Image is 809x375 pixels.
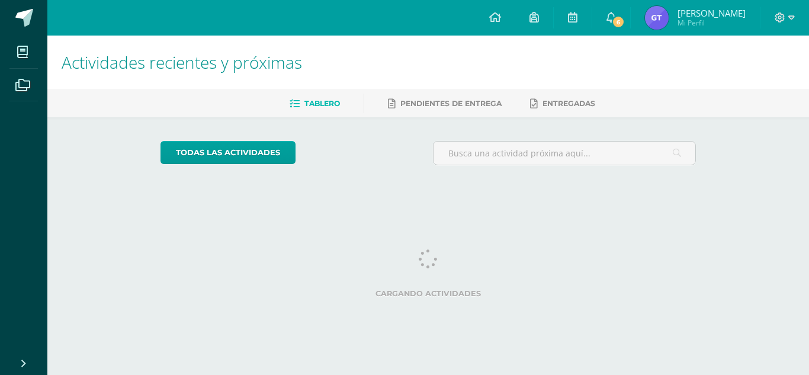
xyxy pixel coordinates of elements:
[388,94,502,113] a: Pendientes de entrega
[542,99,595,108] span: Entregadas
[434,142,696,165] input: Busca una actividad próxima aquí...
[611,15,624,28] span: 6
[678,7,746,19] span: [PERSON_NAME]
[160,289,696,298] label: Cargando actividades
[678,18,746,28] span: Mi Perfil
[290,94,340,113] a: Tablero
[645,6,669,30] img: d083dd3697d02accb7db2901ab6baee2.png
[400,99,502,108] span: Pendientes de entrega
[160,141,296,164] a: todas las Actividades
[62,51,302,73] span: Actividades recientes y próximas
[530,94,595,113] a: Entregadas
[304,99,340,108] span: Tablero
